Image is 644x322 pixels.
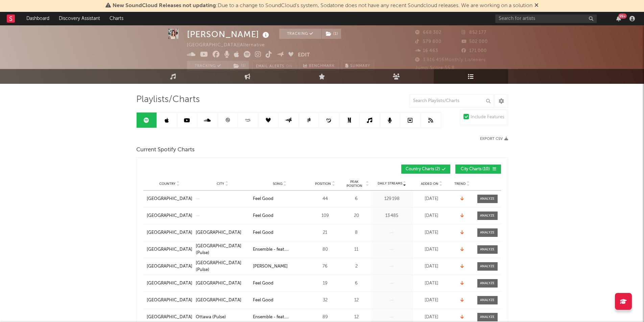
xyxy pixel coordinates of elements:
div: 99 + [618,14,627,19]
a: Charts [105,12,128,25]
a: [GEOGRAPHIC_DATA] [147,246,192,253]
div: 32 [310,297,340,304]
a: Feel Good [253,229,307,236]
div: [GEOGRAPHIC_DATA] [196,229,241,236]
div: [DATE] [415,314,449,321]
a: [GEOGRAPHIC_DATA] (Pulse) [196,260,249,273]
span: Trend [454,182,466,186]
div: 6 [344,196,369,202]
a: [GEOGRAPHIC_DATA] [147,297,192,304]
a: Dashboard [22,12,54,25]
a: [GEOGRAPHIC_DATA] [147,280,192,287]
a: [GEOGRAPHIC_DATA] [147,213,192,219]
span: Added On [421,182,438,186]
a: Ensemble - feat. [PERSON_NAME] [253,314,307,321]
span: 171 000 [461,49,487,53]
input: Search for artists [495,15,597,23]
span: Position [315,182,331,186]
span: Benchmark [309,62,335,70]
div: 20 [344,213,369,219]
span: Daily Streams [378,181,402,186]
a: Ottawa (Pulse) [196,314,249,321]
div: 12 [344,314,369,321]
div: Ottawa (Pulse) [196,314,226,321]
div: 129 198 [373,196,411,202]
span: ( 1 ) [229,61,249,71]
div: Feel Good [253,213,273,219]
div: [DATE] [415,196,449,202]
span: Playlists/Charts [136,96,200,104]
a: [GEOGRAPHIC_DATA] [147,196,192,202]
a: [GEOGRAPHIC_DATA] [196,280,249,287]
button: (1) [230,61,249,71]
div: 21 [310,229,340,236]
span: 3 816 416 Monthly Listeners [415,58,486,62]
button: Edit [298,51,310,59]
span: ( 1 ) [321,29,341,39]
span: 668 302 [415,30,442,35]
div: Feel Good [253,280,273,287]
span: 579 800 [415,40,442,44]
a: [GEOGRAPHIC_DATA] [147,263,192,270]
div: 44 [310,196,340,202]
a: Ensemble - feat. [PERSON_NAME] [253,246,307,253]
div: [DATE] [415,229,449,236]
span: : Due to a change to SoundCloud's system, Sodatone does not have any recent Soundcloud releases. ... [113,3,532,8]
div: [DATE] [415,280,449,287]
div: Feel Good [253,229,273,236]
span: City Charts ( 10 ) [460,167,491,171]
a: Feel Good [253,196,307,202]
span: Summary [350,64,370,68]
a: Discovery Assistant [54,12,105,25]
div: [DATE] [415,297,449,304]
span: City [217,182,224,186]
a: Feel Good [253,297,307,304]
button: Email AlertsOn [252,61,296,71]
button: (1) [322,29,341,39]
button: City Charts(10) [455,165,501,174]
a: [GEOGRAPHIC_DATA] [147,229,192,236]
a: [GEOGRAPHIC_DATA] (Pulse) [196,243,249,256]
span: 502 000 [461,40,488,44]
span: 16 463 [415,49,438,53]
span: Country Charts ( 2 ) [406,167,440,171]
div: [DATE] [415,263,449,270]
div: [GEOGRAPHIC_DATA] [147,314,192,321]
button: Tracking [187,61,229,71]
a: [GEOGRAPHIC_DATA] [196,297,249,304]
div: [GEOGRAPHIC_DATA] [196,297,241,304]
span: New SoundCloud Releases not updating [113,3,216,8]
button: Country Charts(2) [401,165,450,174]
a: [GEOGRAPHIC_DATA] [196,229,249,236]
div: 109 [310,213,340,219]
a: Benchmark [300,61,338,71]
a: Feel Good [253,280,307,287]
span: Country [159,182,175,186]
div: 8 [344,229,369,236]
div: [DATE] [415,213,449,219]
div: [GEOGRAPHIC_DATA] | Alternative [187,41,272,49]
div: 80 [310,246,340,253]
button: Summary [342,61,374,71]
div: Feel Good [253,196,273,202]
div: 89 [310,314,340,321]
span: Peak Position [344,180,365,188]
span: Current Spotify Charts [136,146,195,154]
div: Feel Good [253,297,273,304]
div: [GEOGRAPHIC_DATA] [196,280,241,287]
span: Jump Score: 55.8 [415,66,455,70]
span: 852 177 [461,30,486,35]
div: 6 [344,280,369,287]
a: [PERSON_NAME] [253,263,307,270]
div: 2 [344,263,369,270]
div: [PERSON_NAME] [187,29,271,40]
